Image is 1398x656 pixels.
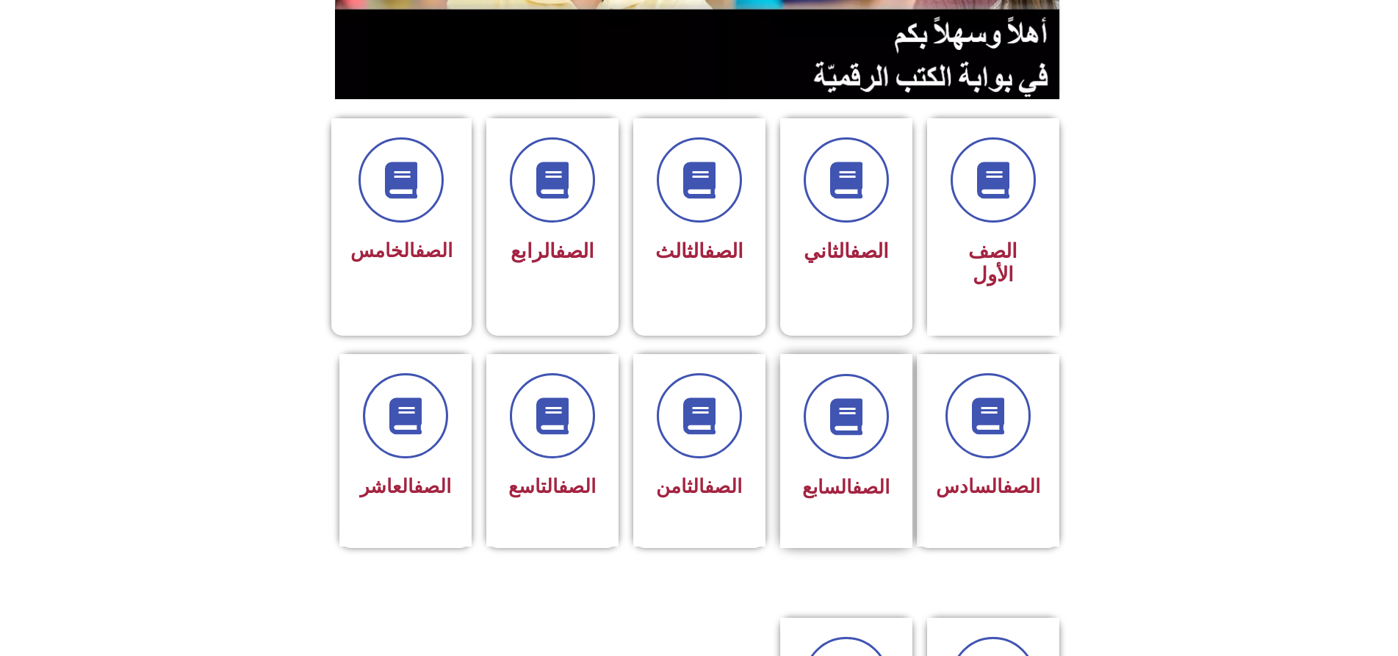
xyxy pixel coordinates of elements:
a: الصف [555,239,594,263]
span: الثالث [655,239,743,263]
a: الصف [1003,475,1040,497]
a: الصف [558,475,596,497]
span: التاسع [508,475,596,497]
a: الصف [852,476,890,498]
span: العاشر [360,475,451,497]
a: الصف [850,239,889,263]
span: السابع [802,476,890,498]
a: الصف [414,475,451,497]
span: الرابع [511,239,594,263]
span: الصف الأول [968,239,1017,286]
span: السادس [936,475,1040,497]
a: الصف [705,475,742,497]
span: الخامس [350,239,453,262]
a: الصف [705,239,743,263]
span: الثاني [804,239,889,263]
a: الصف [415,239,453,262]
span: الثامن [656,475,742,497]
